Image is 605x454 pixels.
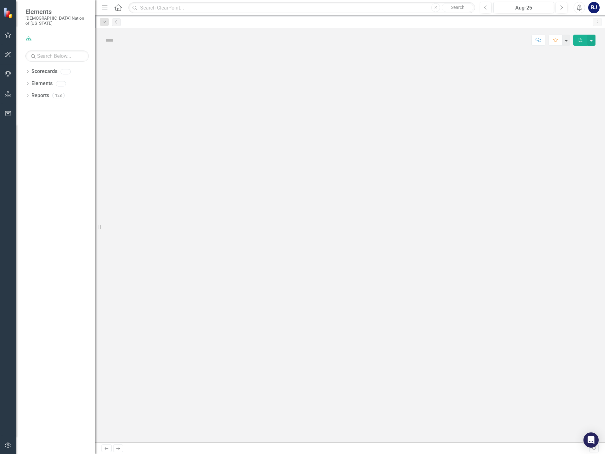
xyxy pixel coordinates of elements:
[25,50,89,62] input: Search Below...
[3,7,14,18] img: ClearPoint Strategy
[496,4,552,12] div: Aug-25
[105,35,115,45] img: Not Defined
[31,68,57,75] a: Scorecards
[25,8,89,16] span: Elements
[31,92,49,99] a: Reports
[128,2,475,13] input: Search ClearPoint...
[583,432,599,448] div: Open Intercom Messenger
[451,5,465,10] span: Search
[25,16,89,26] small: [DEMOGRAPHIC_DATA] Nation of [US_STATE]
[442,3,473,12] button: Search
[52,93,65,98] div: 123
[31,80,53,87] a: Elements
[588,2,600,13] button: BJ
[493,2,554,13] button: Aug-25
